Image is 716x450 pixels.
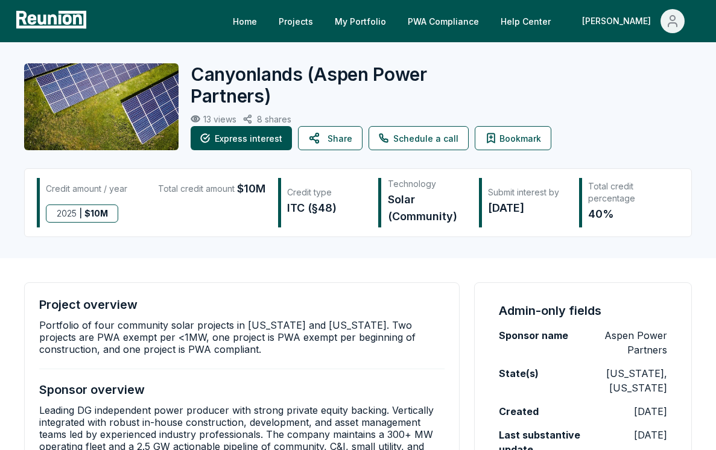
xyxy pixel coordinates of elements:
[287,200,366,217] div: ITC (§48)
[582,9,656,33] div: [PERSON_NAME]
[488,200,566,217] div: [DATE]
[588,206,667,223] div: 40%
[298,126,363,150] button: Share
[491,9,560,33] a: Help Center
[634,428,667,442] p: [DATE]
[588,180,667,204] div: Total credit percentage
[191,63,437,107] h2: Canyonlands
[325,9,396,33] a: My Portfolio
[499,404,539,419] label: Created
[39,382,145,397] h4: Sponsor overview
[269,9,323,33] a: Projects
[223,9,267,33] a: Home
[46,180,127,197] div: Credit amount / year
[499,328,568,343] label: Sponsor name
[583,328,668,357] p: Aspen Power Partners
[191,126,292,150] button: Express interest
[583,366,668,395] p: [US_STATE], [US_STATE]
[57,205,77,222] span: 2025
[369,126,469,150] a: Schedule a call
[257,114,291,124] p: 8 shares
[203,114,236,124] p: 13 views
[572,9,694,33] button: [PERSON_NAME]
[84,205,108,222] span: $ 10M
[388,178,466,190] div: Technology
[79,205,82,222] span: |
[287,186,366,198] div: Credit type
[398,9,489,33] a: PWA Compliance
[237,180,265,197] span: $10M
[488,186,566,198] div: Submit interest by
[634,404,667,419] p: [DATE]
[388,191,466,225] div: Solar (Community)
[24,63,179,150] img: Canyonlands
[475,126,551,150] button: Bookmark
[39,297,138,312] h4: Project overview
[499,366,539,381] label: State(s)
[223,9,704,33] nav: Main
[191,63,427,107] span: ( Aspen Power Partners )
[158,180,265,197] div: Total credit amount
[39,319,445,355] p: Portfolio of four community solar projects in [US_STATE] and [US_STATE]. Two projects are PWA exe...
[499,302,601,319] h4: Admin-only fields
